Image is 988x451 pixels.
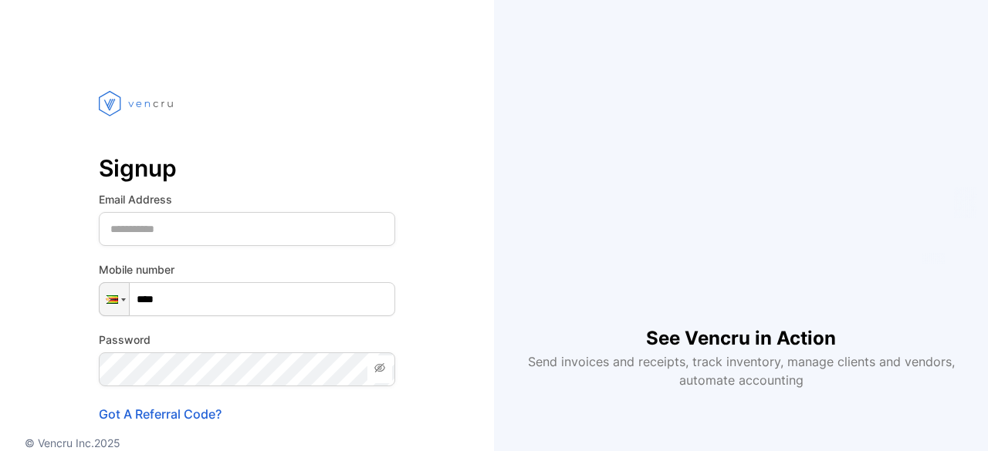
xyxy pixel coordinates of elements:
p: Got A Referral Code? [99,405,395,423]
h1: See Vencru in Action [646,300,836,352]
label: Mobile number [99,261,395,278]
div: Zimbabwe: + 263 [100,283,129,315]
label: Email Address [99,191,395,207]
p: Signup [99,150,395,187]
img: vencru logo [99,62,176,145]
label: Password [99,332,395,348]
iframe: YouTube video player [543,62,939,300]
p: Send invoices and receipts, track inventory, manage clients and vendors, automate accounting [519,352,963,389]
